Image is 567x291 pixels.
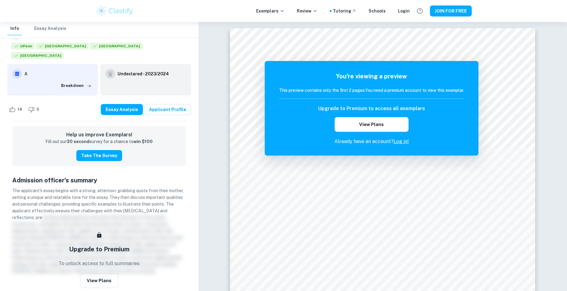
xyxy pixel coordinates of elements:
[256,8,285,14] p: Exemplars
[96,5,134,17] img: Clastify logo
[279,87,464,94] h6: This preview contains only the first 2 pages. You need a premium account to view this exemplar.
[90,43,143,51] div: Accepted: Vanderbilt University
[76,150,122,161] button: Take the Survey
[333,8,356,14] a: Tutoring
[415,6,425,16] button: Help and Feedback
[11,52,64,60] div: Accepted: Middlebury College
[27,105,42,114] div: Dislike
[24,70,93,77] h6: A
[430,5,472,16] button: JOIN FOR FREE
[36,43,89,51] div: Accepted: Rice University
[144,104,191,115] a: Applicant Profile
[11,43,35,51] div: Accepted: University of Pennsylvania
[12,215,183,274] span: senting a philosophical conclusion that ties back to the essay's introduction. Throughout the ess...
[394,138,409,144] a: Log in!
[59,260,140,267] p: To unlock access to full summaries
[14,106,25,113] span: 14
[369,8,386,14] a: Schools
[45,138,153,145] p: Fill out our survey for a chance to
[398,8,410,14] a: Login
[7,105,25,114] div: Like
[335,117,409,132] button: View Plans
[80,273,118,288] button: View Plans
[279,138,464,145] p: Already have an account?
[67,139,89,144] strong: 30 second
[118,70,169,77] h6: Undeclared - 2023/2024
[12,188,184,220] span: The applicant's essay begins with a strong, attention-grabbing quote from their mother, setting a...
[33,106,42,113] span: 0
[101,104,143,115] button: Essay Analysis
[133,139,153,144] strong: win $100
[11,52,64,59] span: [GEOGRAPHIC_DATA]
[118,69,169,79] a: Undeclared - 2023/2024
[297,8,318,14] p: Review
[34,22,66,35] button: Essay Analysis
[12,176,186,185] h5: Admission officer's summary
[279,72,464,81] h5: You're viewing a preview
[36,43,89,49] span: [GEOGRAPHIC_DATA]
[11,43,35,49] span: UPenn
[60,81,93,90] button: Breakdown
[69,245,129,254] h5: Upgrade to Premium
[90,43,143,49] span: [GEOGRAPHIC_DATA]
[318,105,425,112] h6: Upgrade to Premium to access all exemplars
[7,22,22,35] button: Info
[17,131,181,138] h6: Help us improve Exemplars!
